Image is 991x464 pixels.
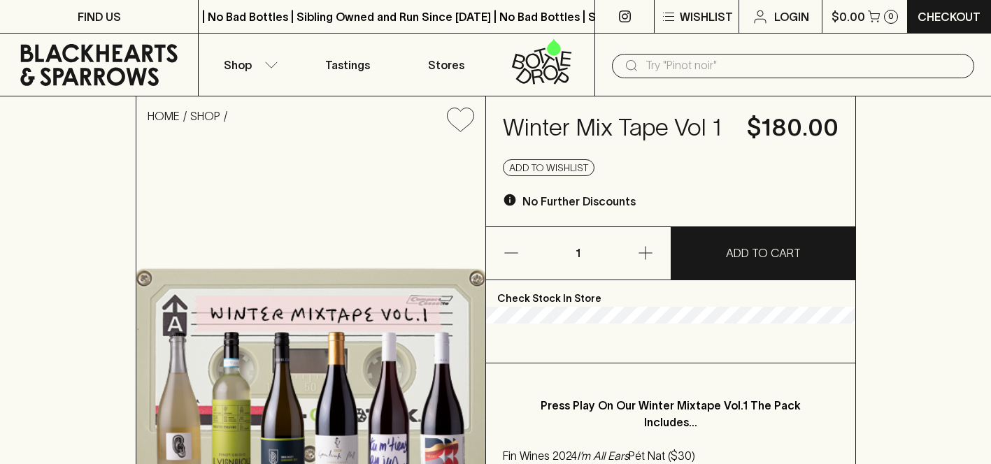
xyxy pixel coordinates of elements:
button: Add to wishlist [441,102,480,138]
button: Shop [199,34,297,96]
p: Check Stock In Store [486,280,855,307]
p: ADD TO CART [726,245,801,261]
p: Press Play On Our Winter Mixtape Vol.1 The Pack Includes... [531,397,811,430]
h4: Winter Mix Tape Vol 1 [503,113,730,143]
p: Stores [428,57,464,73]
p: FIND US [78,8,121,25]
button: Add to wishlist [503,159,594,176]
p: Shop [224,57,252,73]
button: ADD TO CART [671,227,855,280]
li: Fin Wines 2024 Pét Nat ($30) [503,447,839,464]
p: 1 [562,227,595,280]
p: Wishlist [680,8,733,25]
p: $0.00 [832,8,865,25]
a: HOME [148,110,180,122]
p: No Further Discounts [522,193,636,210]
a: Stores [397,34,495,96]
h4: $180.00 [747,113,839,143]
a: Tastings [298,34,397,96]
input: Try "Pinot noir" [646,55,963,77]
p: 0 [888,13,894,20]
a: SHOP [190,110,220,122]
p: Login [774,8,809,25]
p: Checkout [918,8,981,25]
p: Tastings [325,57,370,73]
em: I’m All Ears [577,449,629,462]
